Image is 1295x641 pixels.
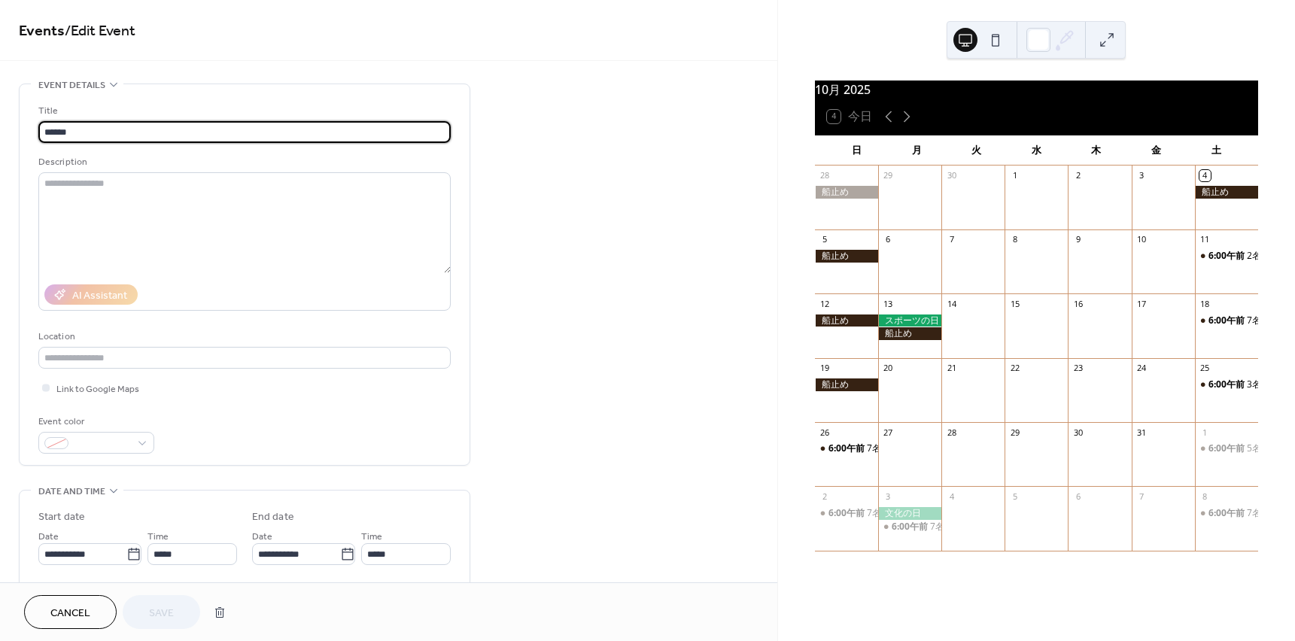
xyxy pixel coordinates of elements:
div: 文化の日 [878,507,941,520]
div: 1 [1009,170,1020,181]
div: 船止め [878,327,941,340]
div: 11 [1199,234,1211,245]
div: 16 [1072,298,1084,309]
div: 3 [883,491,894,502]
div: 7名様募集中 [878,521,941,533]
div: 15 [1009,298,1020,309]
span: Date and time [38,484,105,500]
div: Start date [38,509,85,525]
div: 21 [946,363,957,374]
div: Title [38,103,448,119]
div: 27 [883,427,894,438]
div: 13 [883,298,894,309]
div: 28 [819,170,831,181]
div: 7名様募集中 [1195,314,1258,327]
div: 7 [946,234,957,245]
div: 2名様募集中 [1195,250,1258,263]
span: 6:00午前 [828,442,867,455]
div: 2 [819,491,831,502]
a: Events [19,17,65,46]
div: 8 [1009,234,1020,245]
div: 7名様募集中 [867,442,917,455]
div: 28 [946,427,957,438]
span: 6:00午前 [1208,378,1247,391]
div: 12 [819,298,831,309]
div: 7名様募集中 [815,507,878,520]
div: 7名様募集中 [1195,507,1258,520]
div: 6 [1072,491,1084,502]
div: 船止め [1195,186,1258,199]
div: 船止め [815,314,878,327]
div: 24 [1136,363,1148,374]
div: 26 [819,427,831,438]
div: 2 [1072,170,1084,181]
div: 30 [1072,427,1084,438]
span: Time [147,529,169,545]
span: 6:00午前 [1208,507,1247,520]
span: Time [361,529,382,545]
span: 6:00午前 [892,521,930,533]
span: / Edit Event [65,17,135,46]
div: 7名様募集中 [815,442,878,455]
button: Cancel [24,595,117,629]
span: Cancel [50,606,90,621]
div: 船止め [815,378,878,391]
div: End date [252,509,294,525]
div: 4 [1199,170,1211,181]
span: 6:00午前 [1208,250,1247,263]
div: 18 [1199,298,1211,309]
div: 30 [946,170,957,181]
div: 水 [1006,135,1066,166]
div: 7名様募集中 [930,521,980,533]
div: 5 [1009,491,1020,502]
div: 木 [1066,135,1126,166]
span: Event details [38,77,105,93]
div: 土 [1186,135,1246,166]
div: 船止め [815,250,878,263]
div: 7名様募集中 [867,507,917,520]
div: Event color [38,414,151,430]
div: 金 [1126,135,1187,166]
div: 4 [946,491,957,502]
span: Link to Google Maps [56,381,139,397]
div: 22 [1009,363,1020,374]
div: 3 [1136,170,1148,181]
div: 23 [1072,363,1084,374]
div: 月 [886,135,947,166]
div: 1 [1199,427,1211,438]
div: 5名様募集中 [1195,442,1258,455]
div: 29 [1009,427,1020,438]
div: 31 [1136,427,1148,438]
div: 6 [883,234,894,245]
div: 3名様募集中 [1195,378,1258,391]
div: 10 [1136,234,1148,245]
div: 10月 2025 [815,81,1258,99]
div: 火 [947,135,1007,166]
div: 14 [946,298,957,309]
div: 25 [1199,363,1211,374]
div: Description [38,154,448,170]
div: 20 [883,363,894,374]
div: Location [38,329,448,345]
div: 日 [827,135,887,166]
div: 9 [1072,234,1084,245]
span: Date [252,529,272,545]
span: Date [38,529,59,545]
div: 17 [1136,298,1148,309]
div: スポーツの日 [878,314,941,327]
div: 19 [819,363,831,374]
div: 29 [883,170,894,181]
div: 8 [1199,491,1211,502]
span: 6:00午前 [828,507,867,520]
div: 5 [819,234,831,245]
span: 6:00午前 [1208,442,1247,455]
div: 7 [1136,491,1148,502]
div: 船止め [815,186,878,199]
span: 6:00午前 [1208,314,1247,327]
